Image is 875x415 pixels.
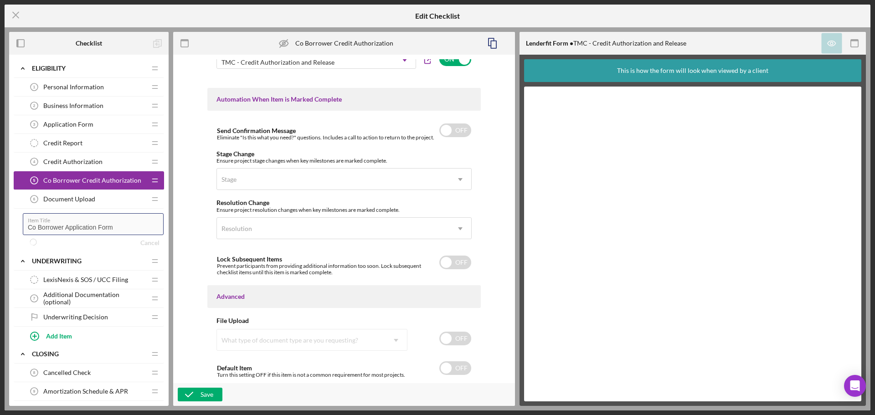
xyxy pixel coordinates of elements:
tspan: 7 [33,296,36,301]
div: Eliminate "Is this what you need?" questions. Includes a call to action to return to the project. [217,134,434,141]
span: Underwriting Decision [43,313,108,321]
div: Add Item [46,327,72,344]
span: Document Upload [43,195,95,203]
span: Amortization Schedule & APR [43,388,128,395]
div: TMC - Credit Authorization and Release [526,40,686,47]
label: Default Item [217,364,252,372]
div: Stage [221,176,237,183]
tspan: 6 [33,197,36,201]
div: Underwriting [32,257,146,265]
span: Business Information [43,102,103,109]
h5: Edit Checklist [415,12,460,20]
iframe: Lenderfit form [533,96,853,392]
div: Cancel [140,236,160,250]
div: Advanced [216,293,472,300]
div: Co Borrower Credit Authorization [295,40,393,47]
tspan: 5 [33,178,36,183]
div: Co Borrower, please complete this form to give permission for a consumer credit report to be pulled. [7,7,246,28]
span: Co Borrower Credit Authorization [43,177,141,184]
span: Credit Authorization [43,158,103,165]
span: Application Form [43,121,93,128]
div: Ensure project stage changes when key milestones are marked complete. [216,158,472,164]
tspan: 2 [33,103,36,108]
div: Prevent participants from providing additional information too soon. Lock subsequent checklist it... [217,263,439,276]
body: Rich Text Area. Press ALT-0 for help. [7,7,246,28]
label: Lock Subsequent Items [217,255,282,263]
b: Lenderfit Form • [526,39,573,47]
div: Resolution [221,225,252,232]
div: Resolution Change [216,199,472,206]
span: LexisNexis & SOS / UCC Filing [43,276,128,283]
button: Cancel [136,236,164,250]
tspan: 1 [33,85,36,89]
div: Open Intercom Messenger [844,375,866,397]
label: Send Confirmation Message [217,127,296,134]
div: Turn this setting OFF if this item is not a common requirement for most projects. [217,372,405,378]
div: Closing [32,350,146,358]
span: Credit Report [43,139,82,147]
div: Save [201,388,213,401]
button: Add Item [23,327,164,345]
tspan: 4 [33,159,36,164]
label: Item Title [28,214,164,224]
div: Automation When Item is Marked Complete [216,96,472,103]
tspan: 8 [33,370,36,375]
div: Eligibility [32,65,146,72]
tspan: 3 [33,122,36,127]
button: Add [23,236,44,250]
div: Ensure project resolution changes when key milestones are marked complete. [216,207,472,213]
div: Stage Change [216,150,472,158]
div: TMC - Credit Authorization and Release [221,59,335,66]
tspan: 9 [33,389,36,394]
div: File Upload [216,317,472,324]
span: Cancelled Check [43,369,91,376]
button: Save [178,388,222,401]
span: Additional Documentation (optional) [43,291,146,306]
span: Personal Information [43,83,104,91]
div: This is how the form will look when viewed by a client [617,59,768,82]
b: Checklist [76,40,102,47]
